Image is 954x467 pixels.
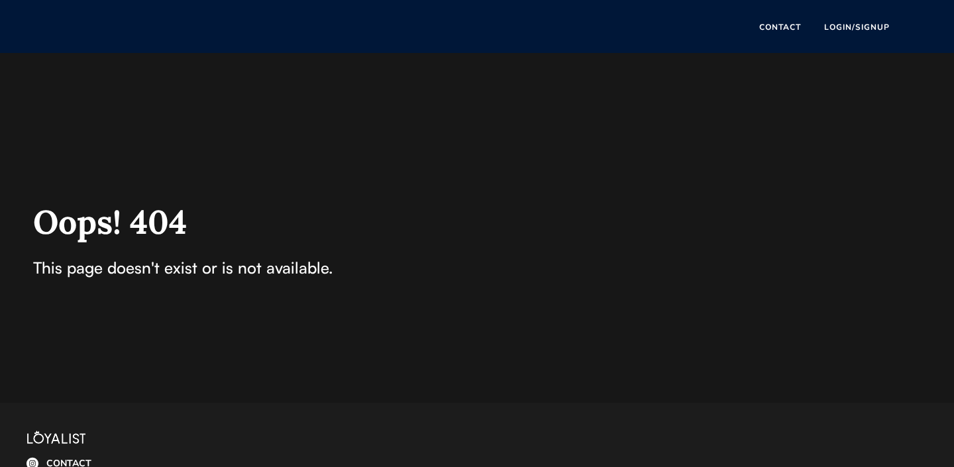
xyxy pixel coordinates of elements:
[33,256,351,280] div: This page doesn't exist or is not available.
[23,7,154,48] img: yH5BAEAAAAALAAAAAABAAEAAAIBRAA7
[810,21,904,33] button: LOGIN/SIGNUP
[750,21,810,33] button: CONTACT
[26,429,86,445] img: Loyalist%20Artboard%201%20copy%204%281%29%20copy%20white.png
[33,201,351,244] div: Oops! 404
